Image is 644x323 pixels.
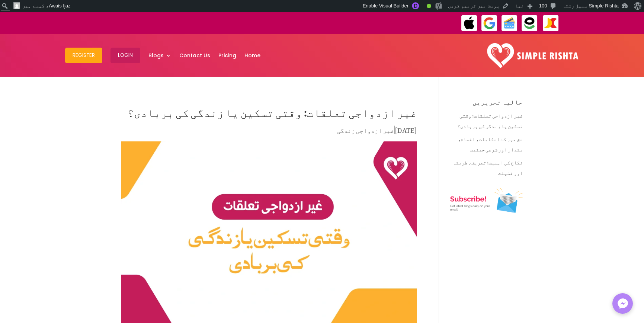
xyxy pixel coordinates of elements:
img: Credit Cards [501,15,518,32]
a: Pricing [218,36,236,75]
h4: حالیہ تحریریں [450,99,523,109]
a: Login [110,36,140,75]
a: غیر ازدواجی تعلقات: وقتی تسکین یا زندگی کی بربادی؟ [457,108,523,131]
img: EasyPaisa-icon [521,15,538,32]
span: Awais Ijaz [49,3,70,9]
a: نکاح کی اہمیت: تعریف، طریقہ اور فضیلت [453,154,523,178]
a: Home [244,36,260,75]
a: Contact Us [179,36,210,75]
a: غیر ازدواجی زندگی [337,121,394,137]
span: [DATE] [395,121,417,137]
a: Blogs [148,36,171,75]
img: Messenger [615,296,630,311]
img: JazzCash-icon [542,15,559,32]
p: | [121,125,417,139]
button: Login [110,48,140,63]
div: Good [427,4,431,8]
button: Register [65,48,102,63]
a: Register [65,36,102,75]
a: حق مہر کے احکامات، اقسام, مقدار اور شرعی حیثیت [458,131,523,154]
h1: غیر ازدواجی تعلقات: وقتی تسکین یا زندگی کی بربادی؟ [121,99,417,125]
img: GooglePay-icon [481,15,498,32]
img: ApplePay-icon [461,15,478,32]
